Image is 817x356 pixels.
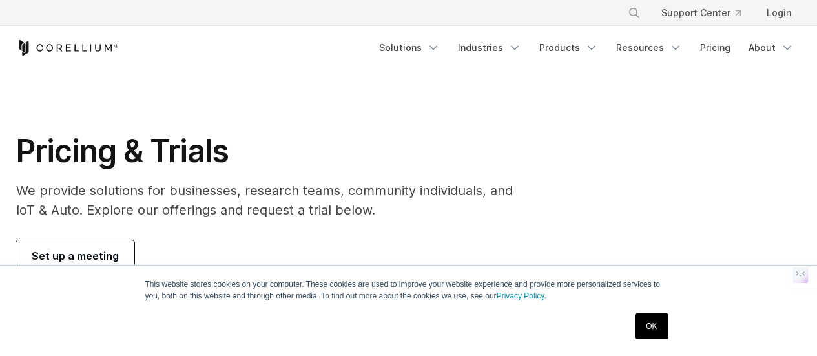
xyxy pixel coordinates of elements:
button: Search [623,1,646,25]
a: Corellium Home [16,40,119,56]
h1: Pricing & Trials [16,132,531,171]
a: Set up a meeting [16,240,134,271]
a: Resources [608,36,690,59]
a: Products [532,36,606,59]
div: Navigation Menu [371,36,801,59]
span: Set up a meeting [32,248,119,264]
a: Login [756,1,801,25]
p: We provide solutions for businesses, research teams, community individuals, and IoT & Auto. Explo... [16,181,531,220]
a: Support Center [651,1,751,25]
a: Industries [450,36,529,59]
a: About [741,36,801,59]
a: Privacy Policy. [497,291,546,300]
p: This website stores cookies on your computer. These cookies are used to improve your website expe... [145,278,672,302]
a: OK [635,313,668,339]
a: Pricing [692,36,738,59]
a: Solutions [371,36,448,59]
div: Navigation Menu [612,1,801,25]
